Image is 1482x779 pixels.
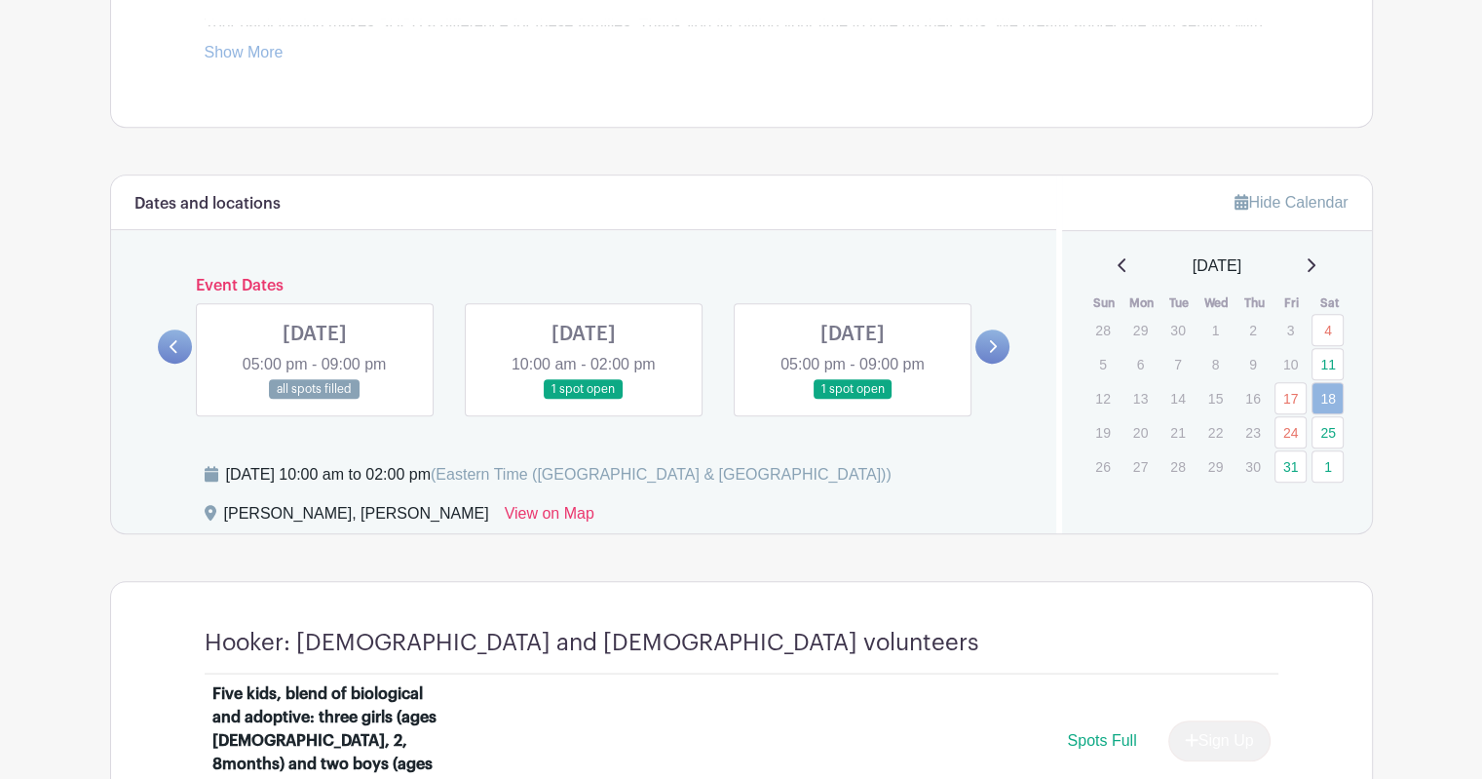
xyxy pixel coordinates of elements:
[1199,383,1232,413] p: 15
[1193,254,1241,278] span: [DATE]
[1274,416,1307,448] a: 24
[1274,349,1307,379] p: 10
[1274,382,1307,414] a: 17
[1236,383,1269,413] p: 16
[1124,383,1157,413] p: 13
[1124,417,1157,448] p: 20
[192,277,976,295] h6: Event Dates
[1311,416,1344,448] a: 25
[134,195,281,214] h6: Dates and locations
[1199,315,1232,345] p: 1
[1199,349,1232,379] p: 8
[1236,315,1269,345] p: 2
[1124,349,1157,379] p: 6
[1085,293,1123,313] th: Sun
[1235,194,1348,211] a: Hide Calendar
[226,463,892,487] div: [DATE] 10:00 am to 02:00 pm
[205,629,979,657] h4: Hooker: [DEMOGRAPHIC_DATA] and [DEMOGRAPHIC_DATA] volunteers
[1161,417,1194,448] p: 21
[1311,293,1349,313] th: Sat
[1086,383,1119,413] p: 12
[1274,450,1307,483] a: 31
[431,466,892,483] span: (Eastern Time ([GEOGRAPHIC_DATA] & [GEOGRAPHIC_DATA]))
[1086,349,1119,379] p: 5
[1236,451,1269,482] p: 30
[1124,451,1157,482] p: 27
[1123,293,1161,313] th: Mon
[1198,293,1236,313] th: Wed
[205,44,284,68] a: Show More
[1311,450,1344,483] a: 1
[1273,293,1311,313] th: Fri
[1311,348,1344,380] a: 11
[1086,315,1119,345] p: 28
[1161,383,1194,413] p: 14
[1086,451,1119,482] p: 26
[1311,382,1344,414] a: 18
[1235,293,1273,313] th: Thu
[224,502,489,533] div: [PERSON_NAME], [PERSON_NAME]
[1311,314,1344,346] a: 4
[1160,293,1198,313] th: Tue
[1067,732,1136,749] span: Spots Full
[1199,417,1232,448] p: 22
[505,502,594,533] a: View on Map
[1199,451,1232,482] p: 29
[1161,451,1194,482] p: 28
[1161,349,1194,379] p: 7
[1124,315,1157,345] p: 29
[1086,417,1119,448] p: 19
[1236,417,1269,448] p: 23
[1274,315,1307,345] p: 3
[1236,349,1269,379] p: 9
[1161,315,1194,345] p: 30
